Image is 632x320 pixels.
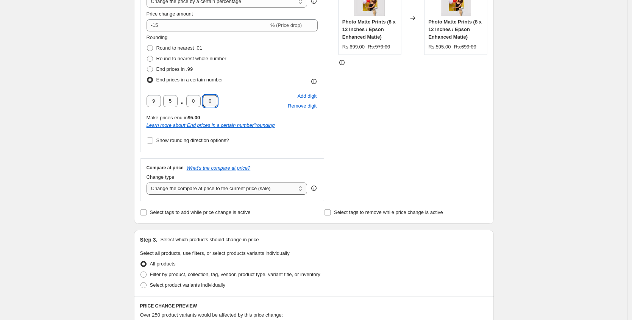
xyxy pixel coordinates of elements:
[147,165,184,171] h3: Compare at price
[203,95,217,107] input: ﹡
[270,22,302,28] span: % (Price drop)
[147,19,269,31] input: -15
[150,272,320,277] span: Filter by product, collection, tag, vendor, product type, variant title, or inventory
[296,91,318,101] button: Add placeholder
[187,165,251,171] button: What's the compare at price?
[310,184,318,192] div: help
[156,45,202,51] span: Round to nearest .01
[150,261,176,267] span: All products
[188,115,200,120] b: 95.00
[160,236,259,244] p: Select which products should change in price
[156,137,229,143] span: Show rounding direction options?
[147,11,193,17] span: Price change amount
[140,303,488,309] h6: PRICE CHANGE PREVIEW
[150,282,225,288] span: Select product variants individually
[342,19,396,40] span: Photo Matte Prints (8 x 12 Inches / Epson Enhanced Matte)
[147,95,161,107] input: ﹡
[180,95,184,107] span: .
[342,44,365,50] span: Rs.699.00
[186,95,201,107] input: ﹡
[288,102,317,110] span: Remove digit
[428,19,482,40] span: Photo Matte Prints (8 x 12 Inches / Epson Enhanced Matte)
[140,236,158,244] h2: Step 3.
[368,44,390,50] span: Rs.979.00
[156,77,223,83] span: End prices in a certain number
[140,312,283,318] span: Over 250 product variants would be affected by this price change:
[428,44,451,50] span: Rs.595.00
[454,44,476,50] span: Rs.699.00
[147,34,168,40] span: Rounding
[163,95,178,107] input: ﹡
[156,56,226,61] span: Round to nearest whole number
[140,250,290,256] span: Select all products, use filters, or select products variants individually
[147,122,275,128] a: Learn more about"End prices in a certain number"rounding
[334,209,443,215] span: Select tags to remove while price change is active
[150,209,251,215] span: Select tags to add while price change is active
[297,92,317,100] span: Add digit
[156,66,193,72] span: End prices in .99
[147,122,275,128] i: Learn more about " End prices in a certain number " rounding
[287,101,318,111] button: Remove placeholder
[147,174,175,180] span: Change type
[147,115,200,120] span: Make prices end in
